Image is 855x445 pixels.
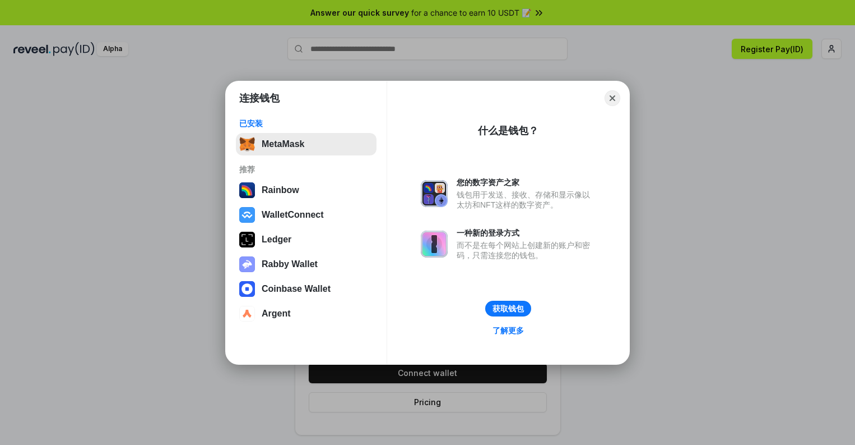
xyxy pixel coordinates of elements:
a: 了解更多 [486,323,531,338]
div: Rabby Wallet [262,259,318,269]
div: MetaMask [262,139,304,149]
div: 什么是钱包？ [478,124,538,137]
div: Argent [262,309,291,319]
button: Ledger [236,228,377,251]
div: Rainbow [262,185,299,195]
button: Rabby Wallet [236,253,377,276]
button: Rainbow [236,179,377,201]
h1: 连接钱包 [239,91,280,105]
div: 了解更多 [492,325,524,336]
button: Argent [236,302,377,325]
img: svg+xml,%3Csvg%20xmlns%3D%22http%3A%2F%2Fwww.w3.org%2F2000%2Fsvg%22%20fill%3D%22none%22%20viewBox... [239,256,255,272]
button: Close [605,90,620,106]
div: 一种新的登录方式 [457,228,596,238]
div: 您的数字资产之家 [457,177,596,187]
img: svg+xml,%3Csvg%20width%3D%22120%22%20height%3D%22120%22%20viewBox%3D%220%200%20120%20120%22%20fil... [239,182,255,198]
img: svg+xml,%3Csvg%20width%3D%2228%22%20height%3D%2228%22%20viewBox%3D%220%200%2028%2028%22%20fill%3D... [239,207,255,223]
img: svg+xml,%3Csvg%20xmlns%3D%22http%3A%2F%2Fwww.w3.org%2F2000%2Fsvg%22%20width%3D%2228%22%20height%3... [239,232,255,247]
div: 推荐 [239,164,373,175]
div: 已安装 [239,118,373,129]
div: 钱包用于发送、接收、存储和显示像以太坊和NFT这样的数字资产。 [457,190,596,210]
div: WalletConnect [262,210,324,220]
button: WalletConnect [236,204,377,226]
img: svg+xml,%3Csvg%20width%3D%2228%22%20height%3D%2228%22%20viewBox%3D%220%200%2028%2028%22%20fill%3D... [239,306,255,322]
img: svg+xml,%3Csvg%20xmlns%3D%22http%3A%2F%2Fwww.w3.org%2F2000%2Fsvg%22%20fill%3D%22none%22%20viewBox... [421,180,448,207]
button: Coinbase Wallet [236,278,377,300]
img: svg+xml,%3Csvg%20xmlns%3D%22http%3A%2F%2Fwww.w3.org%2F2000%2Fsvg%22%20fill%3D%22none%22%20viewBox... [421,231,448,258]
button: 获取钱包 [485,301,531,316]
img: svg+xml,%3Csvg%20width%3D%2228%22%20height%3D%2228%22%20viewBox%3D%220%200%2028%2028%22%20fill%3D... [239,281,255,297]
img: svg+xml,%3Csvg%20fill%3D%22none%22%20height%3D%2233%22%20viewBox%3D%220%200%2035%2033%22%20width%... [239,136,255,152]
div: 而不是在每个网站上创建新的账户和密码，只需连接您的钱包。 [457,240,596,260]
div: Coinbase Wallet [262,284,331,294]
div: Ledger [262,235,291,245]
div: 获取钱包 [492,304,524,314]
button: MetaMask [236,133,377,155]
